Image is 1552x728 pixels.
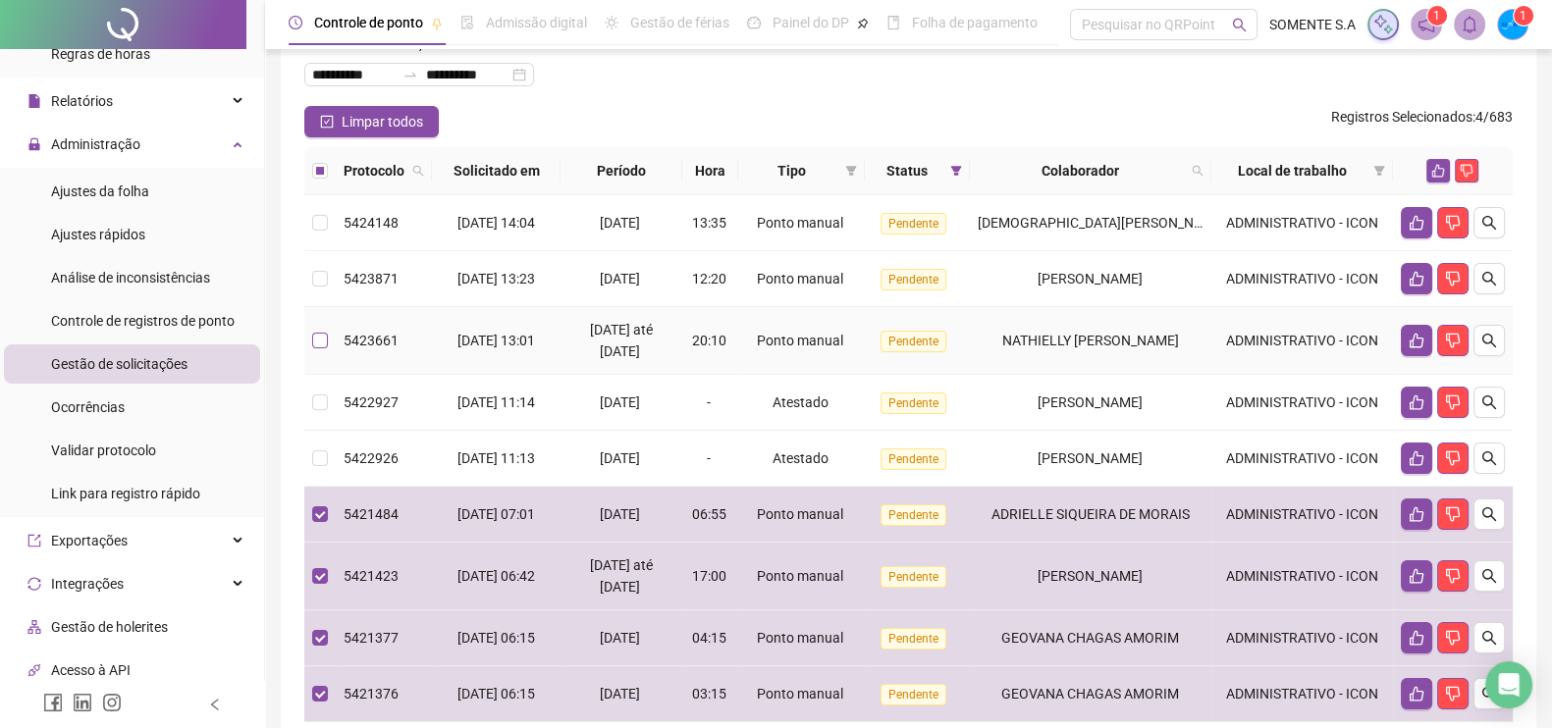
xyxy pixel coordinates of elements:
[1431,164,1445,178] span: like
[1514,6,1533,26] sup: Atualize o seu contato no menu Meus Dados
[1481,630,1497,646] span: search
[1211,195,1393,251] td: ADMINISTRATIVO - ICON
[51,136,140,152] span: Administração
[1211,431,1393,487] td: ADMINISTRATIVO - ICON
[978,160,1184,182] span: Colaborador
[873,160,942,182] span: Status
[746,160,837,182] span: Tipo
[1001,630,1179,646] span: GEOVANA CHAGAS AMORIM
[881,269,946,290] span: Pendente
[881,504,946,526] span: Pendente
[881,628,946,650] span: Pendente
[1038,394,1143,410] span: [PERSON_NAME]
[1002,333,1179,348] span: NATHIELLY [PERSON_NAME]
[1481,333,1497,348] span: search
[757,568,843,584] span: Ponto manual
[457,568,535,584] span: [DATE] 06:42
[344,394,399,410] span: 5422927
[1331,109,1472,125] span: Registros Selecionados
[881,684,946,705] span: Pendente
[27,663,41,677] span: api
[51,619,168,635] span: Gestão de holerites
[605,16,618,29] span: sun
[27,620,41,634] span: apartment
[402,67,418,82] span: to
[344,568,399,584] span: 5421423
[51,46,150,62] span: Regras de horas
[51,183,149,199] span: Ajustes da folha
[457,450,535,466] span: [DATE] 11:13
[1481,450,1497,466] span: search
[773,450,829,466] span: Atestado
[1409,630,1424,646] span: like
[1427,6,1447,26] sup: 1
[432,147,561,195] th: Solicitado em
[1409,394,1424,410] span: like
[707,450,711,466] span: -
[344,630,399,646] span: 5421377
[692,271,726,286] span: 12:20
[1498,10,1527,39] img: 50881
[912,15,1038,30] span: Folha de pagamento
[747,16,761,29] span: dashboard
[1433,9,1440,23] span: 1
[1445,333,1461,348] span: dislike
[51,576,124,592] span: Integrações
[773,394,829,410] span: Atestado
[1481,271,1497,286] span: search
[412,165,424,177] span: search
[1219,160,1365,182] span: Local de trabalho
[457,271,535,286] span: [DATE] 13:23
[1211,610,1393,666] td: ADMINISTRATIVO - ICON
[692,630,726,646] span: 04:15
[457,333,535,348] span: [DATE] 13:01
[1445,215,1461,231] span: dislike
[692,686,726,702] span: 03:15
[881,566,946,588] span: Pendente
[51,270,210,286] span: Análise de inconsistências
[991,506,1190,522] span: ADRIELLE SIQUEIRA DE MORAIS
[1409,686,1424,702] span: like
[344,271,399,286] span: 5423871
[757,686,843,702] span: Ponto manual
[344,333,399,348] span: 5423661
[886,16,900,29] span: book
[978,215,1226,231] span: [DEMOGRAPHIC_DATA][PERSON_NAME]
[320,115,334,129] span: check-square
[1461,16,1478,33] span: bell
[682,147,739,195] th: Hora
[457,215,535,231] span: [DATE] 14:04
[1481,506,1497,522] span: search
[1445,271,1461,286] span: dislike
[1445,394,1461,410] span: dislike
[1211,375,1393,431] td: ADMINISTRATIVO - ICON
[1038,271,1143,286] span: [PERSON_NAME]
[51,486,200,501] span: Link para registro rápido
[881,448,946,470] span: Pendente
[431,18,443,29] span: pushpin
[600,450,640,466] span: [DATE]
[1038,568,1143,584] span: [PERSON_NAME]
[1460,164,1473,178] span: dislike
[1192,165,1204,177] span: search
[1211,487,1393,543] td: ADMINISTRATIVO - ICON
[457,630,535,646] span: [DATE] 06:15
[304,106,439,137] button: Limpar todos
[1188,156,1207,185] span: search
[289,16,302,29] span: clock-circle
[590,557,653,595] span: [DATE] até [DATE]
[1211,307,1393,375] td: ADMINISTRATIVO - ICON
[1445,630,1461,646] span: dislike
[881,331,946,352] span: Pendente
[344,506,399,522] span: 5421484
[73,693,92,712] span: linkedin
[27,137,41,151] span: lock
[600,506,640,522] span: [DATE]
[600,686,640,702] span: [DATE]
[1418,16,1435,33] span: notification
[857,18,869,29] span: pushpin
[457,394,535,410] span: [DATE] 11:14
[1485,661,1532,708] div: Open Intercom Messenger
[1481,215,1497,231] span: search
[102,693,122,712] span: instagram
